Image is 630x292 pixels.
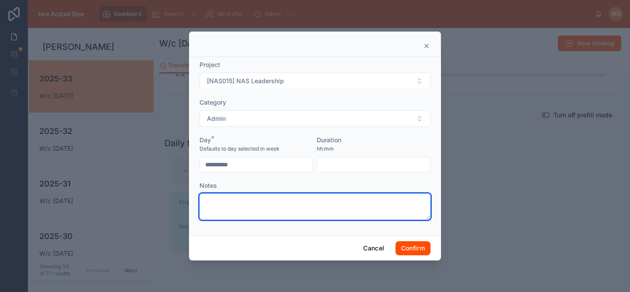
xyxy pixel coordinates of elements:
span: Admin [207,114,226,123]
button: Cancel [357,241,390,255]
span: [NAS015] NAS Leadership [207,77,284,85]
span: Duration [317,136,341,144]
span: Day [199,136,211,144]
button: Select Button [199,110,430,127]
span: Defaults to day selected in week [199,145,280,152]
span: hh:mm [317,145,334,152]
button: Confirm [395,241,430,255]
button: Select Button [199,73,430,89]
span: Project [199,61,220,68]
span: Notes [199,182,217,189]
span: Category [199,99,226,106]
